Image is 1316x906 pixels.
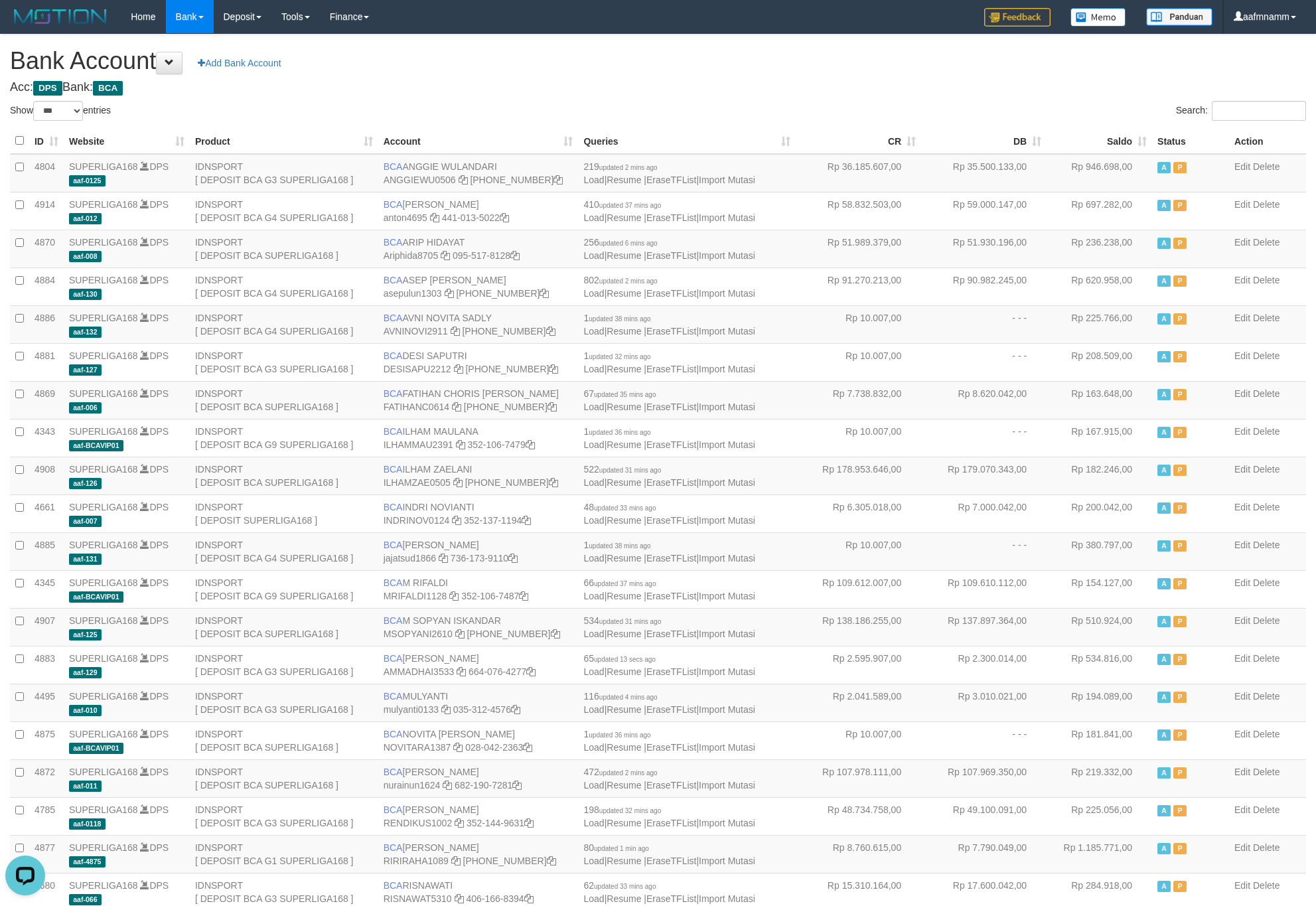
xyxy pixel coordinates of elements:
[699,515,755,526] a: Import Mutasi
[1157,162,1171,173] span: Active
[699,250,755,261] a: Import Mutasi
[1253,313,1279,323] a: Delete
[583,212,604,223] a: Load
[699,326,755,337] a: Import Mutasi
[64,267,190,305] td: DPS
[921,230,1047,267] td: Rp 51.930.196,00
[607,364,641,374] a: Resume
[1253,199,1279,210] a: Delete
[549,364,558,374] a: Copy 4062280453 to clipboard
[519,591,528,601] a: Copy 3521067487 to clipboard
[384,439,453,450] a: ILHAMMAU2391
[452,402,461,412] a: Copy FATIHANC0614 to clipboard
[583,742,604,753] a: Load
[29,230,64,267] td: 4870
[64,343,190,381] td: DPS
[699,288,755,299] a: Import Mutasi
[1234,237,1250,248] a: Edit
[646,780,696,791] a: EraseTFList
[1047,267,1152,305] td: Rp 620.958,00
[699,364,755,374] a: Import Mutasi
[540,288,549,299] a: Copy 4062281875 to clipboard
[69,350,138,361] a: SUPERLIGA168
[607,250,641,261] a: Resume
[1253,275,1279,285] a: Delete
[1173,313,1187,325] span: Paused
[551,629,560,639] a: Copy 4062301418 to clipboard
[1146,8,1212,26] img: panduan.png
[699,591,755,601] a: Import Mutasi
[646,439,696,450] a: EraseTFList
[384,250,439,261] a: Ariphida8705
[69,691,138,702] a: SUPERLIGA168
[190,192,378,230] td: IDNSPORT [ DEPOSIT BCA G4 SUPERLIGA168 ]
[699,704,755,715] a: Import Mutasi
[64,230,190,267] td: DPS
[29,128,64,154] th: ID: activate to sort column ascending
[599,240,658,247] span: updated 6 mins ago
[607,175,641,185] a: Resume
[455,629,465,639] a: Copy MSOPYANI2610 to clipboard
[699,477,755,488] a: Import Mutasi
[607,402,641,412] a: Resume
[384,856,449,866] a: RIRIRAHA1089
[1047,230,1152,267] td: Rp 236.238,00
[1253,388,1279,399] a: Delete
[190,230,378,267] td: IDNSPORT [ DEPOSIT BCA SUPERLIGA168 ]
[548,402,557,412] a: Copy 4062281727 to clipboard
[583,666,604,677] a: Load
[1234,161,1250,172] a: Edit
[583,199,755,223] span: | | |
[796,267,921,305] td: Rp 91.270.213,00
[607,666,641,677] a: Resume
[921,267,1047,305] td: Rp 90.982.245,00
[1234,653,1250,664] a: Edit
[69,880,138,891] a: SUPERLIGA168
[64,192,190,230] td: DPS
[921,128,1047,154] th: DB: activate to sort column ascending
[69,653,138,664] a: SUPERLIGA168
[646,553,696,564] a: EraseTFList
[10,101,111,121] label: Show entries
[69,251,102,262] span: aaf-008
[10,81,1306,94] h4: Acc: Bank:
[583,704,604,715] a: Load
[607,818,641,828] a: Resume
[583,856,604,866] a: Load
[1253,540,1279,550] a: Delete
[583,439,604,450] a: Load
[384,629,453,639] a: MSOPYANI2610
[526,666,536,677] a: Copy 6640764277 to clipboard
[1070,8,1126,27] img: Button%20Memo.svg
[646,364,696,374] a: EraseTFList
[1234,729,1250,739] a: Edit
[583,553,604,564] a: Load
[607,780,641,791] a: Resume
[378,192,579,230] td: [PERSON_NAME] 441-013-5022
[646,704,696,715] a: EraseTFList
[453,477,463,488] a: Copy ILHAMZAE0505 to clipboard
[190,343,378,381] td: IDNSPORT [ DEPOSIT BCA G3 SUPERLIGA168 ]
[384,780,441,791] a: nurainun1624
[921,192,1047,230] td: Rp 59.000.147,00
[1157,275,1171,287] span: Active
[459,175,468,185] a: Copy ANGGIEWU0506 to clipboard
[646,818,696,828] a: EraseTFList
[384,275,403,285] span: BCA
[190,154,378,192] td: IDNSPORT [ DEPOSIT BCA G3 SUPERLIGA168 ]
[454,364,463,374] a: Copy DESISAPU2212 to clipboard
[451,326,460,337] a: Copy AVNINOVI2911 to clipboard
[607,591,641,601] a: Resume
[699,818,755,828] a: Import Mutasi
[547,856,556,866] a: Copy 4062281611 to clipboard
[510,250,520,261] a: Copy 0955178128 to clipboard
[583,288,604,299] a: Load
[1253,691,1279,702] a: Delete
[69,175,106,187] span: aaf-0125
[384,326,448,337] a: AVNINOVI2911
[69,426,138,437] a: SUPERLIGA168
[583,818,604,828] a: Load
[796,154,921,192] td: Rp 36.185.607,00
[69,313,138,323] a: SUPERLIGA168
[384,515,450,526] a: INDRINOV0124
